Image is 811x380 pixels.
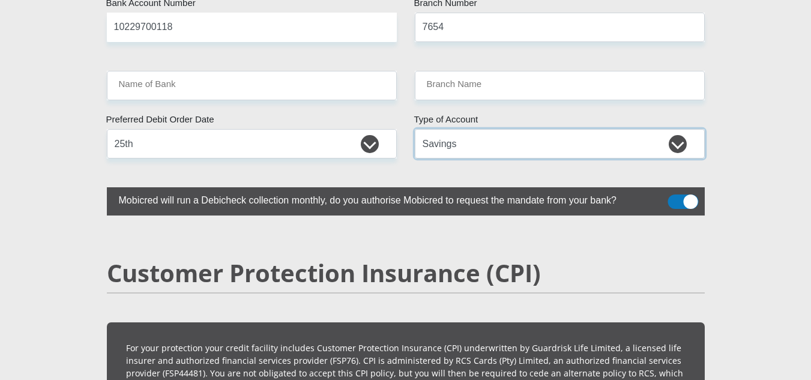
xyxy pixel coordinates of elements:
label: Mobicred will run a Debicheck collection monthly, do you authorise Mobicred to request the mandat... [107,187,645,211]
input: Branch Name [415,71,705,100]
input: Branch Number [415,13,705,42]
input: Bank Account Number [107,13,397,42]
input: Name of Bank [107,71,397,100]
h2: Customer Protection Insurance (CPI) [107,259,705,288]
